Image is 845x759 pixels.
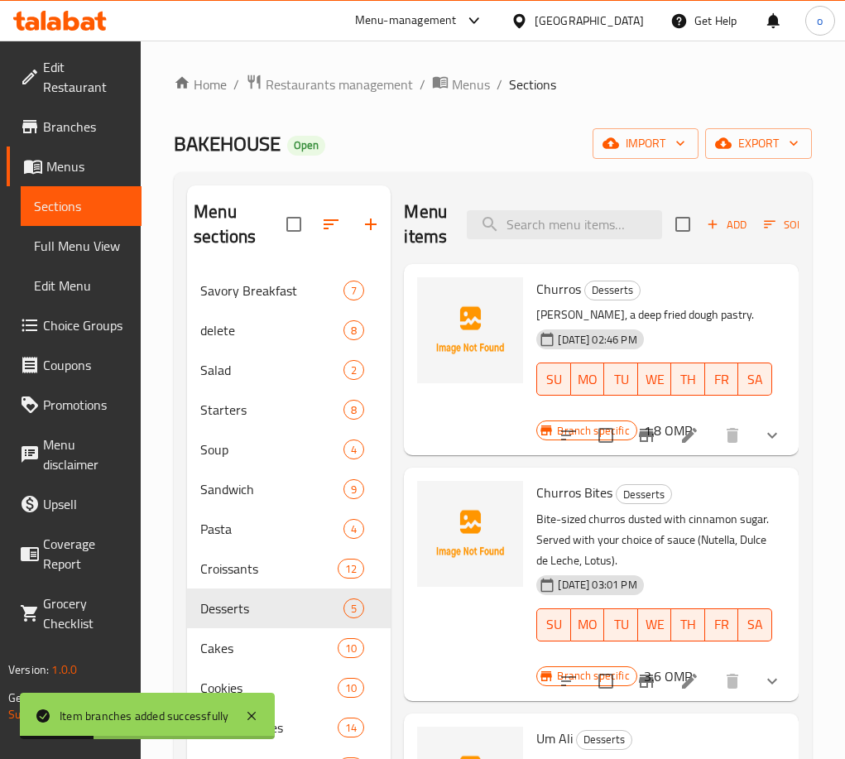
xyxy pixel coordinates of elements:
div: Menu-management [355,11,457,31]
a: Edit menu item [679,671,699,691]
div: items [343,360,364,380]
span: 14 [338,720,363,736]
span: SA [745,612,766,637]
span: TH [678,367,699,392]
span: Churros [536,276,581,301]
button: show more [752,416,792,455]
span: Edit Menu [34,276,128,295]
span: Sections [34,196,128,216]
span: Sandwich [200,479,343,499]
div: Open [287,136,325,156]
a: Choice Groups [7,305,142,345]
a: Menus [432,74,490,95]
div: delete [200,320,343,340]
a: Sections [21,186,142,226]
span: 10 [338,680,363,696]
span: Desserts [617,485,671,504]
span: Choice Groups [43,315,128,335]
button: Branch-specific-item [627,416,666,455]
div: items [343,440,364,459]
button: WE [638,608,672,641]
span: export [718,133,799,154]
span: Coupons [43,355,128,375]
a: Edit menu item [679,425,699,445]
span: Open [287,138,325,152]
span: SA [745,367,766,392]
span: Desserts [200,598,343,618]
button: TH [671,363,705,396]
button: FR [705,363,739,396]
span: SU [544,612,564,637]
a: Branches [7,107,142,147]
button: SU [536,363,570,396]
div: Croissants12 [187,549,391,588]
button: MO [571,608,605,641]
a: Promotions [7,385,142,425]
span: Pasta [200,519,343,539]
input: search [467,210,662,239]
span: Upsell [43,494,128,514]
a: Upsell [7,484,142,524]
button: TU [604,363,638,396]
span: 7 [344,283,363,299]
div: items [338,718,364,737]
button: SA [738,608,772,641]
span: FR [712,612,732,637]
span: 8 [344,402,363,418]
span: TH [678,612,699,637]
a: Menus [7,147,142,186]
span: Sort items [753,212,820,238]
span: Select section [665,207,700,242]
p: Bite-sized churros dusted with cinnamon sugar. Served with your choice of sauce (Nutella, Dulce d... [536,509,772,571]
span: Menus [452,74,490,94]
button: SA [738,363,772,396]
li: / [420,74,425,94]
a: Menu disclaimer [7,425,142,484]
div: Item branches added successfully [60,707,228,725]
svg: Show Choices [762,425,782,445]
div: items [343,400,364,420]
span: Promotions [43,395,128,415]
button: MO [571,363,605,396]
img: Churros Bites [417,481,523,587]
a: Coupons [7,345,142,385]
a: Restaurants management [246,74,413,95]
div: Starters8 [187,390,391,430]
span: Branches [43,117,128,137]
span: WE [645,367,665,392]
a: Full Menu View [21,226,142,266]
span: Full Menu View [34,236,128,256]
span: Cookies [200,678,338,698]
div: items [343,479,364,499]
span: WE [645,612,665,637]
span: Salad [200,360,343,380]
button: delete [713,661,752,701]
span: Savory Breakfast [200,281,343,300]
button: SU [536,608,570,641]
span: Desserts [577,730,631,749]
span: 1.0.0 [51,659,77,680]
span: 4 [344,521,363,537]
div: Desserts [576,730,632,750]
p: [PERSON_NAME], a deep fried dough pastry. [536,305,772,325]
span: Version: [8,659,49,680]
button: WE [638,363,672,396]
div: items [338,678,364,698]
div: items [343,320,364,340]
button: delete [713,416,752,455]
span: [DATE] 02:46 PM [551,332,643,348]
span: MO [578,367,598,392]
div: Soup4 [187,430,391,469]
button: show more [752,661,792,701]
a: Home [174,74,227,94]
a: Edit Menu [21,266,142,305]
h2: Menu items [404,199,447,249]
div: delete8 [187,310,391,350]
span: o [817,12,823,30]
span: Sort [764,215,809,234]
span: Get support on: [8,687,84,709]
button: FR [705,608,739,641]
img: Churros [417,277,523,383]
